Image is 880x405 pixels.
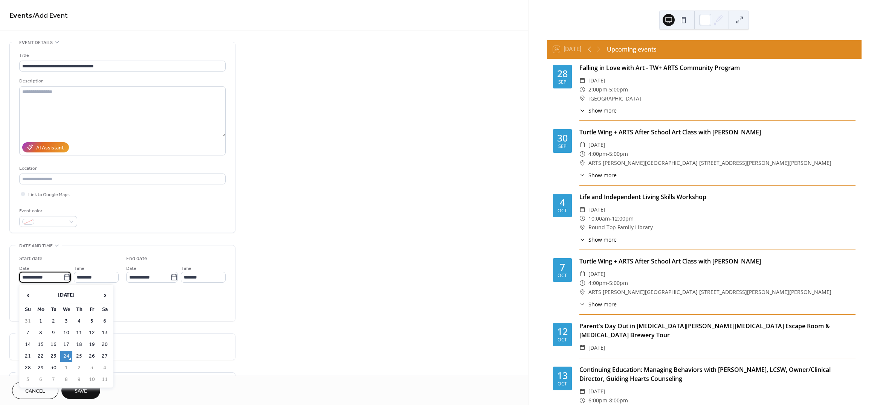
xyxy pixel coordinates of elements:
[73,327,85,338] td: 11
[558,144,567,149] div: Sep
[19,207,76,215] div: Event color
[579,149,585,158] div: ​
[86,374,98,385] td: 10
[22,142,69,152] button: AI Assistant
[22,351,34,362] td: 21
[73,316,85,327] td: 4
[28,191,70,199] span: Link to Google Maps
[579,128,856,137] div: Turtle Wing + ARTS After School Art Class with [PERSON_NAME]
[19,164,224,172] div: Location
[579,387,585,396] div: ​
[22,339,34,350] td: 14
[579,396,585,405] div: ​
[75,387,87,395] span: Save
[557,371,568,380] div: 13
[607,85,609,94] span: -
[579,343,585,352] div: ​
[36,144,64,152] div: AI Assistant
[579,94,585,103] div: ​
[579,279,585,288] div: ​
[588,94,641,103] span: [GEOGRAPHIC_DATA]
[86,327,98,338] td: 12
[99,288,110,303] span: ›
[588,107,617,114] span: Show more
[579,171,617,179] button: ​Show more
[588,269,605,279] span: [DATE]
[560,198,565,207] div: 4
[35,287,98,303] th: [DATE]
[35,304,47,315] th: Mo
[579,171,585,179] div: ​
[558,80,567,85] div: Sep
[73,339,85,350] td: 18
[579,365,856,383] div: Continuing Education: Managing Behaviors with [PERSON_NAME], LCSW, Owner/Clinical Director, Guidi...
[560,262,565,272] div: 7
[19,265,29,273] span: Date
[607,396,609,405] span: -
[557,327,568,336] div: 12
[47,304,60,315] th: Tu
[610,214,612,223] span: -
[60,351,72,362] td: 24
[588,236,617,244] span: Show more
[99,339,111,350] td: 20
[99,351,111,362] td: 27
[588,171,617,179] span: Show more
[35,362,47,373] td: 29
[19,242,53,250] span: Date and time
[579,288,585,297] div: ​
[22,327,34,338] td: 7
[607,149,609,158] span: -
[579,76,585,85] div: ​
[86,351,98,362] td: 26
[588,205,605,214] span: [DATE]
[22,304,34,315] th: Su
[99,374,111,385] td: 11
[588,223,653,232] span: Round Top Family Library
[607,279,609,288] span: -
[588,300,617,308] span: Show more
[60,339,72,350] td: 17
[579,63,856,72] div: Falling in Love with Art - TW+ ARTS Community Program
[35,351,47,362] td: 22
[557,133,568,143] div: 30
[588,149,607,158] span: 4:00pm
[126,265,136,273] span: Date
[588,279,607,288] span: 4:00pm
[579,85,585,94] div: ​
[60,362,72,373] td: 1
[19,39,53,47] span: Event details
[612,214,634,223] span: 12:00pm
[9,8,32,23] a: Events
[609,85,628,94] span: 5:00pm
[588,396,607,405] span: 6:00pm
[32,8,68,23] span: / Add Event
[25,387,45,395] span: Cancel
[19,52,224,59] div: Title
[181,265,191,273] span: Time
[73,351,85,362] td: 25
[47,339,60,350] td: 16
[609,149,628,158] span: 5:00pm
[588,343,605,352] span: [DATE]
[19,77,224,85] div: Description
[579,300,585,308] div: ​
[22,374,34,385] td: 5
[588,158,831,167] span: ARTS [PERSON_NAME][GEOGRAPHIC_DATA] [STREET_ADDRESS][PERSON_NAME][PERSON_NAME]
[12,382,58,399] button: Cancel
[126,255,147,263] div: End date
[22,362,34,373] td: 28
[99,304,111,315] th: Sa
[579,107,617,114] button: ​Show more
[86,339,98,350] td: 19
[35,374,47,385] td: 6
[579,158,585,167] div: ​
[73,374,85,385] td: 9
[73,362,85,373] td: 2
[579,300,617,308] button: ​Show more
[35,316,47,327] td: 1
[35,327,47,338] td: 8
[86,304,98,315] th: Fr
[74,265,84,273] span: Time
[557,69,568,78] div: 28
